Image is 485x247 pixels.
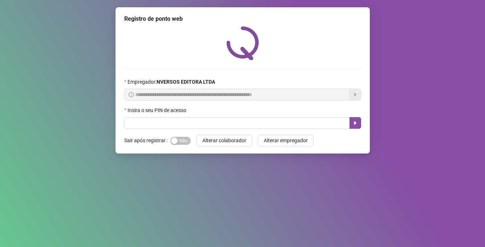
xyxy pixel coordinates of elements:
[352,120,358,126] span: caret-right
[124,135,170,146] label: Sair após registrar
[202,136,246,144] span: Alterar colaborador
[197,135,252,146] button: Alterar colaborador
[129,92,134,97] span: info-circle
[128,78,215,86] span: Empregador :
[226,26,259,60] img: QRPoint
[264,136,308,144] span: Alterar empregador
[124,106,191,114] label: Insira o seu PIN de acesso
[157,79,215,85] strong: NVERSOS EDITORA LTDA
[124,15,361,23] div: Registro de ponto web
[258,135,314,146] button: Alterar empregador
